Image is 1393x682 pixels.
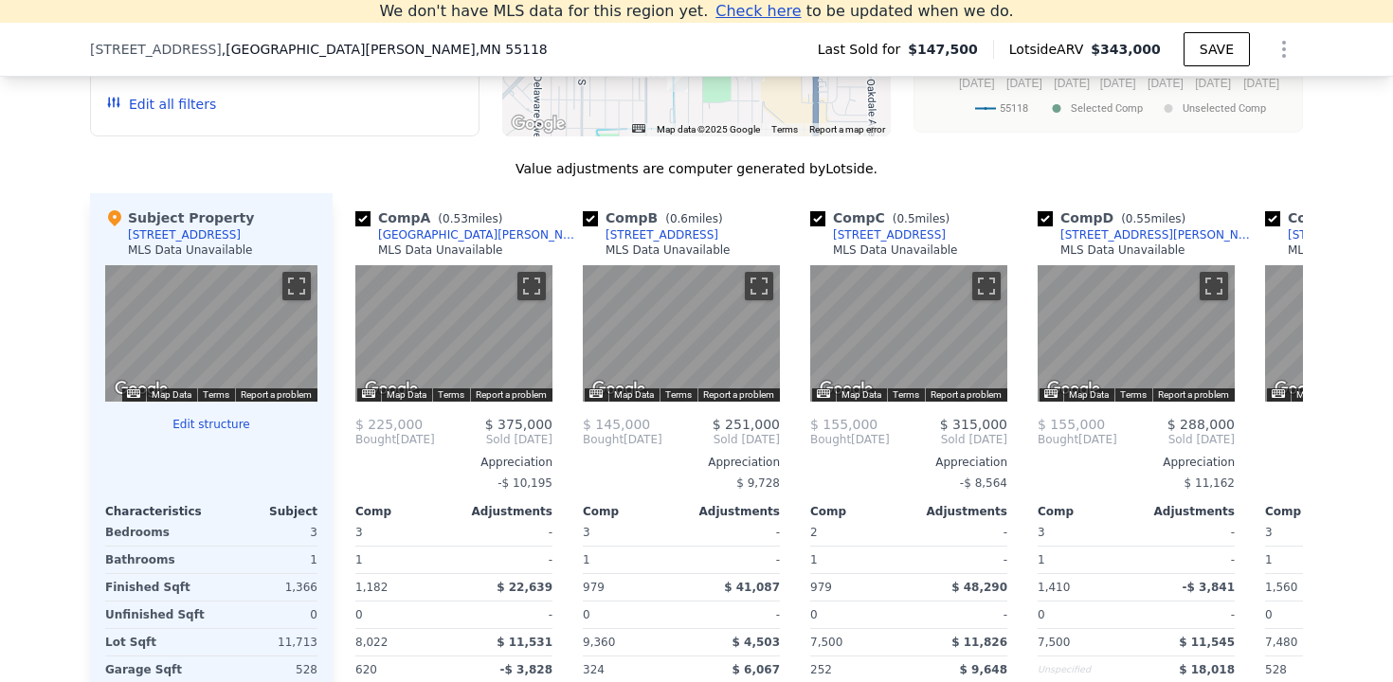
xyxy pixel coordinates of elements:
[818,40,909,59] span: Last Sold for
[1200,272,1228,300] button: Toggle fullscreen view
[438,389,464,400] a: Terms (opens in new tab)
[485,417,552,432] span: $ 375,000
[833,227,946,242] div: [STREET_ADDRESS]
[110,377,172,402] a: Open this area in Google Maps (opens a new window)
[1060,242,1185,258] div: MLS Data Unavailable
[1042,377,1105,402] img: Google
[893,389,919,400] a: Terms (opens in new tab)
[817,389,830,398] button: Keyboard shortcuts
[215,574,317,601] div: 1,366
[360,377,423,402] img: Google
[810,526,818,539] span: 2
[1195,77,1231,90] text: [DATE]
[703,389,774,400] a: Report a problem
[1126,212,1151,225] span: 0.55
[435,432,552,447] span: Sold [DATE]
[387,388,426,402] button: Map Data
[1183,581,1235,594] span: -$ 3,841
[583,581,605,594] span: 979
[1179,636,1235,649] span: $ 11,545
[896,212,914,225] span: 0.5
[1136,504,1235,519] div: Adjustments
[1265,504,1364,519] div: Comp
[972,272,1001,300] button: Toggle fullscreen view
[606,227,718,242] div: [STREET_ADDRESS]
[588,377,650,402] a: Open this area in Google Maps (opens a new window)
[500,663,552,676] span: -$ 3,828
[733,636,780,649] span: $ 4,503
[1000,102,1028,115] text: 55118
[458,547,552,573] div: -
[940,417,1007,432] span: $ 315,000
[1054,77,1090,90] text: [DATE]
[152,388,191,402] button: Map Data
[1069,388,1109,402] button: Map Data
[1148,77,1184,90] text: [DATE]
[681,504,780,519] div: Adjustments
[815,377,877,402] img: Google
[1265,547,1360,573] div: 1
[215,547,317,573] div: 1
[355,526,363,539] span: 3
[215,519,317,546] div: 3
[583,455,780,470] div: Appreciation
[959,77,995,90] text: [DATE]
[908,40,978,59] span: $147,500
[810,208,957,227] div: Comp C
[105,417,317,432] button: Edit structure
[355,417,423,432] span: $ 225,000
[724,581,780,594] span: $ 41,087
[913,601,1007,628] div: -
[105,504,211,519] div: Characteristics
[588,377,650,402] img: Google
[497,636,552,649] span: $ 11,531
[1120,389,1147,400] a: Terms (opens in new tab)
[1265,581,1297,594] span: 1,560
[815,377,877,402] a: Open this area in Google Maps (opens a new window)
[458,519,552,546] div: -
[476,389,547,400] a: Report a problem
[517,272,546,300] button: Toggle fullscreen view
[1038,581,1070,594] span: 1,410
[583,208,731,227] div: Comp B
[507,112,570,136] img: Google
[360,377,423,402] a: Open this area in Google Maps (opens a new window)
[1038,227,1257,242] a: [STREET_ADDRESS][PERSON_NAME]
[1270,377,1332,402] a: Open this area in Google Maps (opens a new window)
[355,455,552,470] div: Appreciation
[106,95,216,114] button: Edit all filters
[909,504,1007,519] div: Adjustments
[810,608,818,621] span: 0
[1158,389,1229,400] a: Report a problem
[355,227,575,242] a: [GEOGRAPHIC_DATA][PERSON_NAME]
[606,242,731,258] div: MLS Data Unavailable
[833,242,958,258] div: MLS Data Unavailable
[1167,417,1235,432] span: $ 288,000
[809,124,885,135] a: Report a map error
[810,417,877,432] span: $ 155,000
[1183,102,1266,115] text: Unselected Comp
[715,2,801,20] span: Check here
[105,601,208,628] div: Unfinished Sqft
[430,212,510,225] span: ( miles)
[127,389,140,398] button: Keyboard shortcuts
[1060,227,1257,242] div: [STREET_ADDRESS][PERSON_NAME]
[1272,389,1285,398] button: Keyboard shortcuts
[685,547,780,573] div: -
[1038,432,1117,447] div: [DATE]
[670,212,688,225] span: 0.6
[951,581,1007,594] span: $ 48,290
[105,574,208,601] div: Finished Sqft
[1038,636,1070,649] span: 7,500
[1265,636,1297,649] span: 7,480
[810,504,909,519] div: Comp
[1071,102,1143,115] text: Selected Comp
[810,265,1007,402] div: Street View
[913,547,1007,573] div: -
[215,629,317,655] div: 11,713
[662,432,780,447] span: Sold [DATE]
[211,504,317,519] div: Subject
[960,663,1007,676] span: $ 9,648
[1009,40,1091,59] span: Lotside ARV
[1140,601,1235,628] div: -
